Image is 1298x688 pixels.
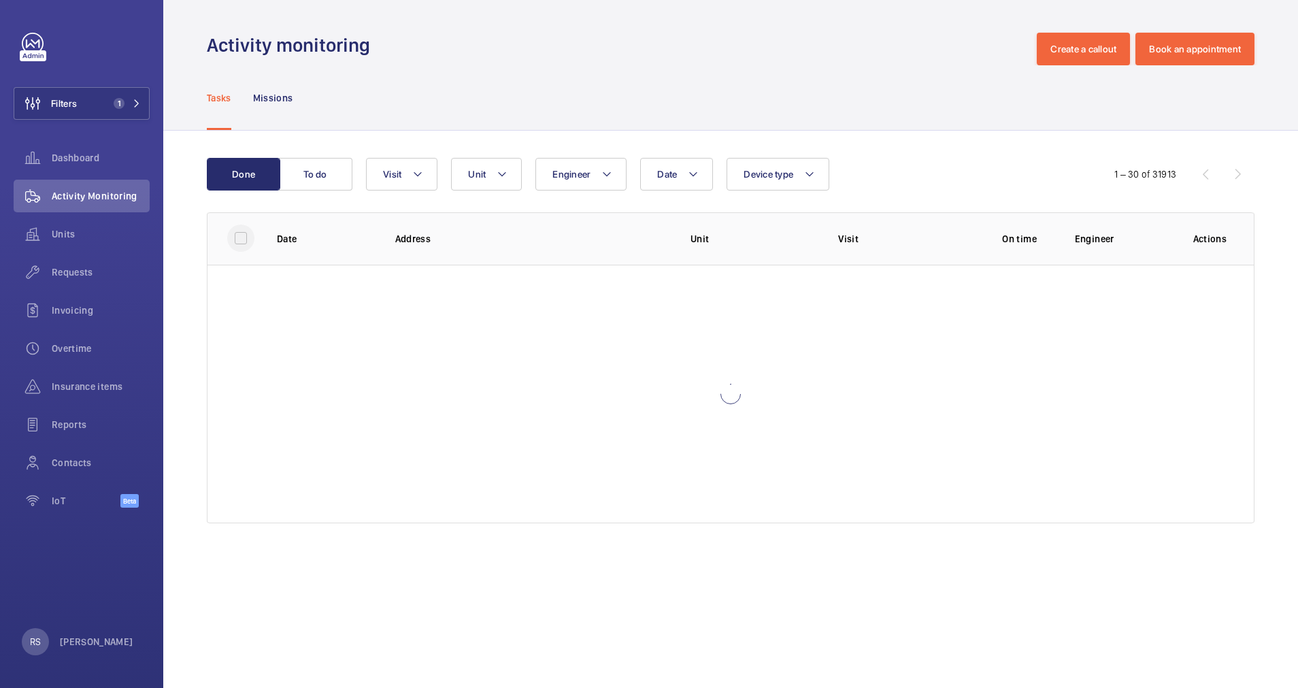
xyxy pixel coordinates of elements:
button: Done [207,158,280,191]
span: Visit [383,169,401,180]
span: Dashboard [52,151,150,165]
button: Book an appointment [1135,33,1254,65]
button: To do [279,158,352,191]
span: Reports [52,418,150,431]
p: Actions [1193,232,1227,246]
span: Activity Monitoring [52,189,150,203]
span: Units [52,227,150,241]
p: Engineer [1075,232,1171,246]
span: Overtime [52,342,150,355]
span: Unit [468,169,486,180]
span: Date [657,169,677,180]
button: Unit [451,158,522,191]
div: 1 – 30 of 31913 [1114,167,1176,181]
span: 1 [114,98,124,109]
p: Unit [690,232,816,246]
p: [PERSON_NAME] [60,635,133,649]
span: Engineer [552,169,590,180]
button: Date [640,158,713,191]
p: Date [277,232,373,246]
span: Filters [51,97,77,110]
button: Filters1 [14,87,150,120]
button: Visit [366,158,437,191]
span: Device type [744,169,793,180]
p: RS [30,635,41,649]
button: Engineer [535,158,627,191]
h1: Activity monitoring [207,33,378,58]
p: Missions [253,91,293,105]
span: Requests [52,265,150,279]
button: Device type [727,158,829,191]
span: Beta [120,494,139,508]
span: Insurance items [52,380,150,393]
button: Create a callout [1037,33,1130,65]
p: Visit [838,232,964,246]
p: Tasks [207,91,231,105]
span: Contacts [52,456,150,470]
span: Invoicing [52,304,150,317]
span: IoT [52,494,120,508]
p: On time [986,232,1052,246]
p: Address [395,232,669,246]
